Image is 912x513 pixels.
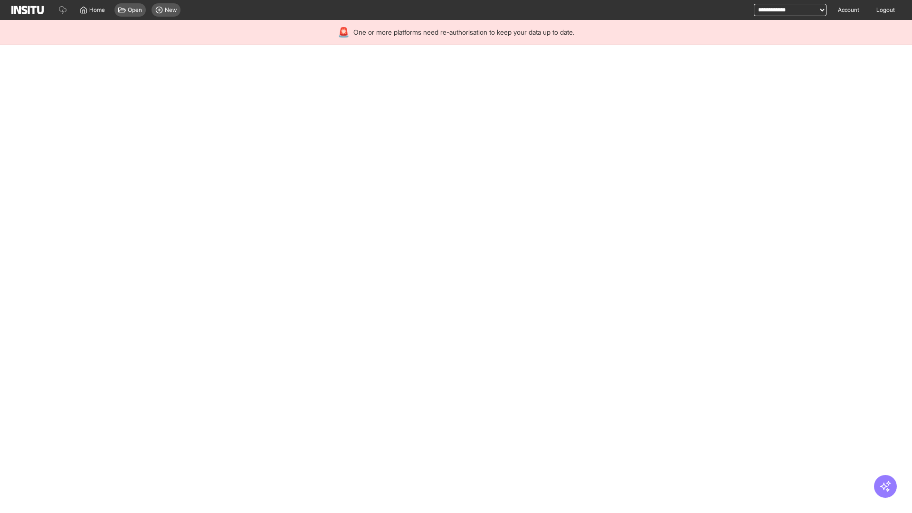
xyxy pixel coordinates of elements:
[353,28,574,37] span: One or more platforms need re-authorisation to keep your data up to date.
[128,6,142,14] span: Open
[89,6,105,14] span: Home
[11,6,44,14] img: Logo
[338,26,350,39] div: 🚨
[165,6,177,14] span: New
